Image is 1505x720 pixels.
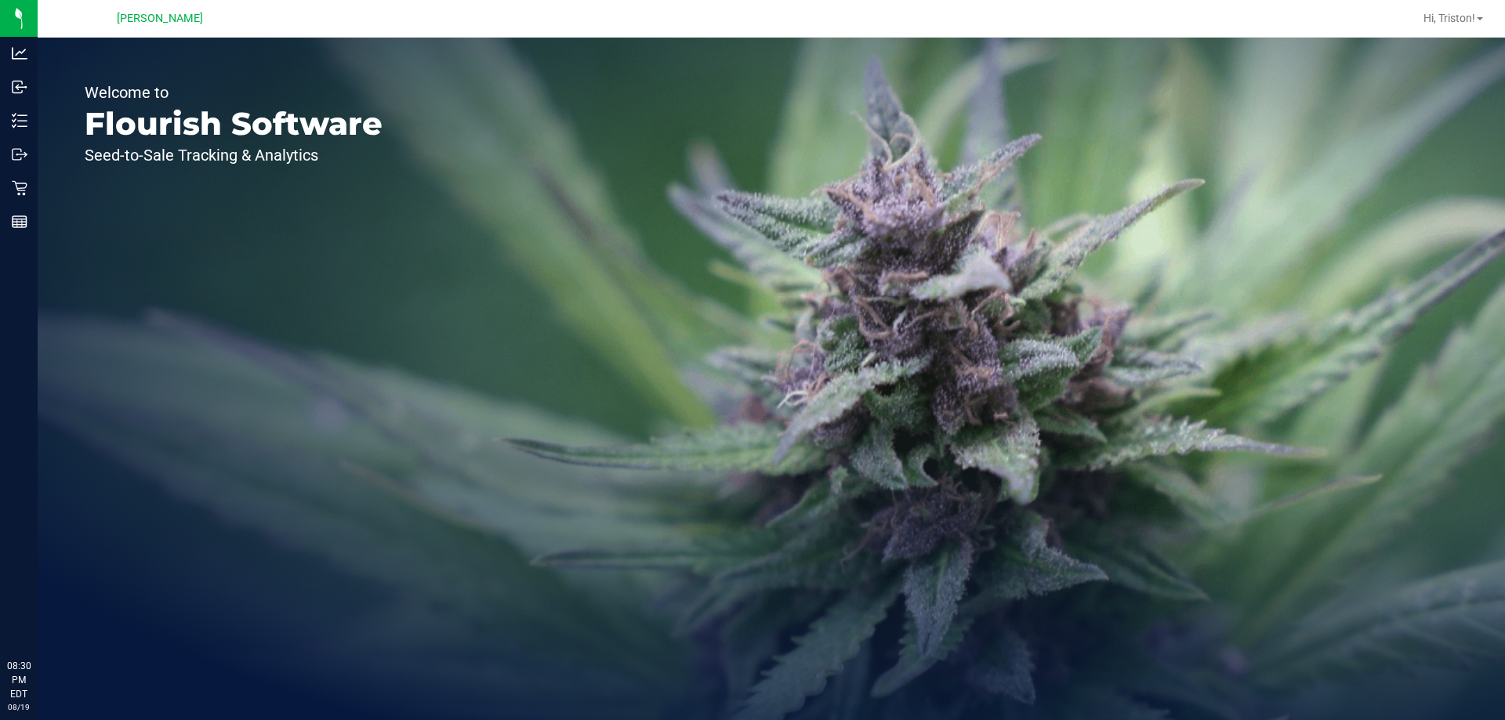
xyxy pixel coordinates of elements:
inline-svg: Analytics [12,45,27,61]
span: Hi, Triston! [1423,12,1475,24]
p: Welcome to [85,85,383,100]
span: [PERSON_NAME] [117,12,203,25]
iframe: Resource center [16,595,63,642]
p: 08/19 [7,701,31,713]
p: Flourish Software [85,108,383,139]
p: 08:30 PM EDT [7,659,31,701]
inline-svg: Inventory [12,113,27,128]
inline-svg: Outbound [12,147,27,162]
p: Seed-to-Sale Tracking & Analytics [85,147,383,163]
inline-svg: Inbound [12,79,27,95]
inline-svg: Retail [12,180,27,196]
inline-svg: Reports [12,214,27,230]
